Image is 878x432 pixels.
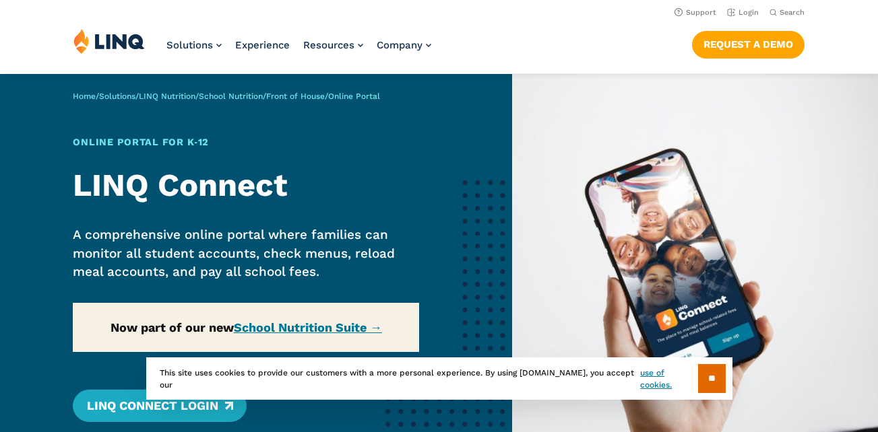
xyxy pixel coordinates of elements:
[770,7,805,17] button: Open Search Bar
[266,92,325,101] a: Front of House
[73,92,380,101] span: / / / / /
[303,39,363,51] a: Resources
[328,92,380,101] span: Online Portal
[780,8,805,17] span: Search
[73,166,288,203] strong: LINQ Connect
[692,31,805,58] a: Request a Demo
[99,92,135,101] a: Solutions
[166,39,213,51] span: Solutions
[727,8,759,17] a: Login
[139,92,195,101] a: LINQ Nutrition
[166,39,222,51] a: Solutions
[640,367,697,391] a: use of cookies.
[235,39,290,51] a: Experience
[303,39,354,51] span: Resources
[377,39,431,51] a: Company
[166,28,431,73] nav: Primary Navigation
[73,135,418,150] h1: Online Portal for K‑12
[73,225,418,281] p: A comprehensive online portal where families can monitor all student accounts, check menus, reloa...
[199,92,263,101] a: School Nutrition
[146,357,732,400] div: This site uses cookies to provide our customers with a more personal experience. By using [DOMAIN...
[111,320,382,334] strong: Now part of our new
[73,28,145,54] img: LINQ | K‑12 Software
[377,39,422,51] span: Company
[73,92,96,101] a: Home
[692,28,805,58] nav: Button Navigation
[675,8,716,17] a: Support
